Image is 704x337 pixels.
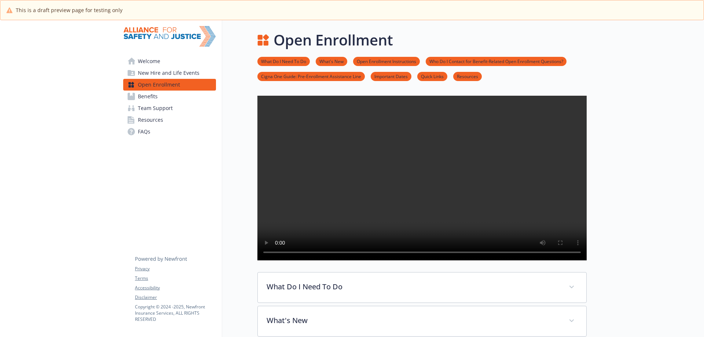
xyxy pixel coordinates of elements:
a: FAQs [123,126,216,138]
a: Team Support [123,102,216,114]
p: What Do I Need To Do [267,281,560,292]
a: Who Do I Contact for Benefit-Related Open Enrollment Questions? [426,58,566,65]
span: FAQs [138,126,150,138]
a: What Do I Need To Do [257,58,310,65]
a: Open Enrollment [123,79,216,91]
span: Welcome [138,55,160,67]
a: Open Enrollment Instructions [353,58,420,65]
div: What Do I Need To Do [258,272,586,303]
a: Terms [135,275,216,282]
span: Team Support [138,102,173,114]
a: Privacy [135,265,216,272]
span: Open Enrollment [138,79,180,91]
div: What's New [258,306,586,336]
p: What's New [267,315,560,326]
h1: Open Enrollment [274,29,393,51]
a: Cigna One Guide: Pre-Enrollment Assistance Line [257,73,365,80]
a: Welcome [123,55,216,67]
a: Benefits [123,91,216,102]
a: Important Dates [371,73,411,80]
span: New Hire and Life Events [138,67,199,79]
span: This is a draft preview page for testing only [16,6,122,14]
span: Benefits [138,91,158,102]
p: Copyright © 2024 - 2025 , Newfront Insurance Services, ALL RIGHTS RESERVED [135,304,216,322]
a: Quick Links [417,73,447,80]
span: Resources [138,114,163,126]
a: New Hire and Life Events [123,67,216,79]
a: What's New [316,58,347,65]
a: Disclaimer [135,294,216,301]
a: Resources [123,114,216,126]
a: Accessibility [135,285,216,291]
a: Resources [453,73,482,80]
